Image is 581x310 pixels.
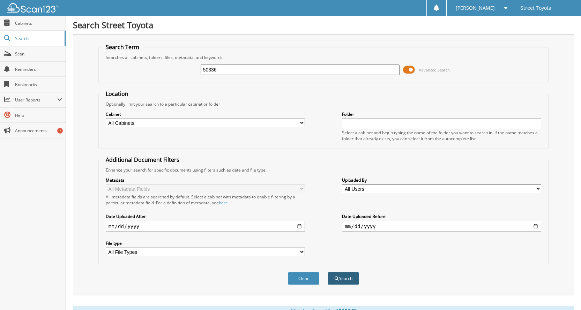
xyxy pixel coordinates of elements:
label: Uploaded By [342,177,541,183]
h1: Search Street Toyota [73,19,574,31]
span: Scan [15,51,62,57]
span: Cabinets [15,20,62,26]
a: here [219,200,228,206]
label: Date Uploaded After [106,213,305,219]
label: Folder [342,111,541,117]
img: scan123-logo-white.svg [7,3,59,13]
div: Searches all cabinets, folders, files, metadata, and keywords [102,54,545,60]
div: Optionally limit your search to a particular cabinet or folder [102,101,545,107]
input: start [106,221,305,232]
label: Metadata [106,177,305,183]
span: Bookmarks [15,82,62,88]
legend: Location [102,90,132,98]
span: Street Toyota [521,6,551,10]
button: Search [328,272,359,285]
span: Announcements [15,128,62,134]
legend: Search Term [102,43,143,51]
span: Reminders [15,66,62,72]
span: Advanced Search [419,67,450,73]
legend: Additional Document Filters [102,156,183,164]
div: Select a cabinet and begin typing the name of the folder you want to search in. If the name match... [342,130,541,142]
span: User Reports [15,97,57,103]
div: 7 [57,128,63,134]
span: Help [15,112,62,118]
label: File type [106,240,305,246]
label: Date Uploaded Before [342,213,541,219]
div: All metadata fields are searched by default. Select a cabinet with metadata to enable filtering b... [106,194,305,206]
input: end [342,221,541,232]
span: [PERSON_NAME] [456,6,495,10]
div: Enhance your search for specific documents using filters such as date and file type. [102,167,545,173]
span: Search [15,36,61,41]
label: Cabinet [106,111,305,117]
button: Clear [288,272,319,285]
